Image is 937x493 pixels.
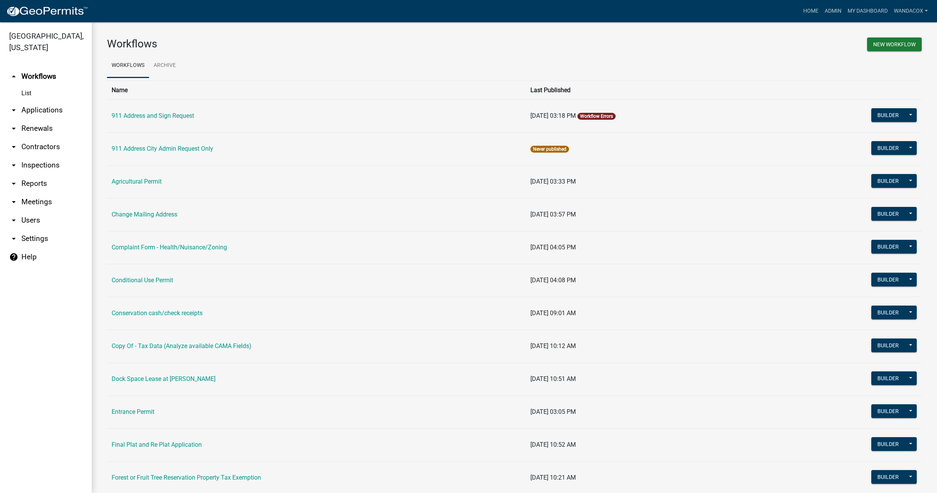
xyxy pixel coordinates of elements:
span: Never published [530,146,569,153]
a: Forest or Fruit Tree Reservation Property Tax Exemption [112,474,261,481]
a: Archive [149,54,180,78]
span: [DATE] 03:18 PM [530,112,576,119]
span: [DATE] 10:21 AM [530,474,576,481]
a: 911 Address and Sign Request [112,112,194,119]
span: [DATE] 04:08 PM [530,277,576,284]
span: [DATE] 03:05 PM [530,408,576,415]
button: Builder [871,371,905,385]
a: WandaCox [891,4,931,18]
span: [DATE] 04:05 PM [530,244,576,251]
h3: Workflows [107,37,509,50]
i: arrow_drop_down [9,142,18,151]
i: arrow_drop_up [9,72,18,81]
button: Builder [871,470,905,484]
button: Builder [871,240,905,254]
i: arrow_drop_down [9,179,18,188]
i: help [9,252,18,262]
button: New Workflow [867,37,922,51]
button: Builder [871,207,905,221]
th: Name [107,81,526,99]
button: Builder [871,338,905,352]
a: 911 Address City Admin Request Only [112,145,213,152]
a: Conditional Use Permit [112,277,173,284]
i: arrow_drop_down [9,234,18,243]
a: Entrance Permit [112,408,154,415]
a: Agricultural Permit [112,178,162,185]
span: [DATE] 09:01 AM [530,309,576,317]
a: Conservation cash/check receipts [112,309,203,317]
span: [DATE] 03:57 PM [530,211,576,218]
span: [DATE] 10:12 AM [530,342,576,350]
button: Builder [871,108,905,122]
a: Admin [822,4,845,18]
i: arrow_drop_down [9,197,18,207]
a: Copy Of - Tax Data (Analyze available CAMA Fields) [112,342,251,350]
a: Home [800,4,822,18]
button: Builder [871,404,905,418]
i: arrow_drop_down [9,161,18,170]
span: [DATE] 10:52 AM [530,441,576,448]
a: Final Plat and Re Plat Application [112,441,202,448]
a: Complaint Form - Health/Nuisance/Zoning [112,244,227,251]
th: Last Published [526,81,775,99]
button: Builder [871,273,905,286]
button: Builder [871,437,905,451]
i: arrow_drop_down [9,106,18,115]
button: Builder [871,306,905,319]
i: arrow_drop_down [9,216,18,225]
a: Workflow Errors [580,114,613,119]
i: arrow_drop_down [9,124,18,133]
a: Change Mailing Address [112,211,177,218]
span: [DATE] 10:51 AM [530,375,576,382]
button: Builder [871,174,905,188]
a: Workflows [107,54,149,78]
button: Builder [871,141,905,155]
a: Dock Space Lease at [PERSON_NAME] [112,375,216,382]
a: My Dashboard [845,4,891,18]
span: [DATE] 03:33 PM [530,178,576,185]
